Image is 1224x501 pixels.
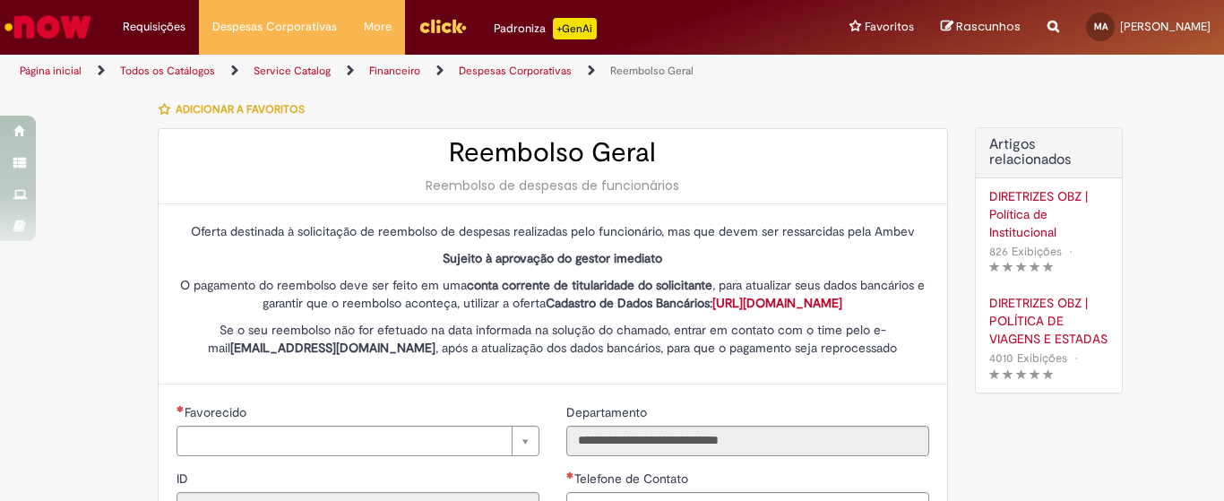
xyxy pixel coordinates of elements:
span: 4010 Exibições [989,350,1067,366]
p: Oferta destinada à solicitação de reembolso de despesas realizadas pelo funcionário, mas que deve... [177,222,929,240]
h3: Artigos relacionados [989,137,1108,168]
a: [URL][DOMAIN_NAME] [712,295,842,311]
div: Padroniza [494,18,597,39]
a: DIRETRIZES OBZ | POLÍTICA DE VIAGENS E ESTADAS [989,294,1108,348]
span: Despesas Corporativas [212,18,337,36]
span: Telefone de Contato [574,471,692,487]
p: Se o seu reembolso não for efetuado na data informada na solução do chamado, entrar em contato co... [177,321,929,357]
p: +GenAi [553,18,597,39]
h2: Reembolso Geral [177,138,929,168]
span: Necessários - Favorecido [185,404,250,420]
span: 826 Exibições [989,244,1062,259]
div: Reembolso de despesas de funcionários [177,177,929,194]
strong: [EMAIL_ADDRESS][DOMAIN_NAME] [230,340,435,356]
a: Limpar campo Favorecido [177,426,539,456]
a: DIRETRIZES OBZ | Política de Institucional [989,187,1108,241]
strong: Cadastro de Dados Bancários: [546,295,842,311]
ul: Trilhas de página [13,55,803,88]
a: Reembolso Geral [610,64,694,78]
span: • [1065,239,1076,263]
span: Favoritos [865,18,914,36]
strong: conta corrente de titularidade do solicitante [467,277,712,293]
strong: Sujeito à aprovação do gestor imediato [443,250,662,266]
span: More [364,18,392,36]
span: Obrigatório Preenchido [566,471,574,479]
a: Rascunhos [941,19,1021,36]
span: Necessários [177,405,185,412]
span: Somente leitura - ID [177,471,192,487]
span: • [1071,346,1082,370]
span: Somente leitura - Departamento [566,404,651,420]
a: Despesas Corporativas [459,64,572,78]
span: MA [1094,21,1108,32]
p: O pagamento do reembolso deve ser feito em uma , para atualizar seus dados bancários e garantir q... [177,276,929,312]
span: [PERSON_NAME] [1120,19,1211,34]
img: click_logo_yellow_360x200.png [418,13,467,39]
span: Adicionar a Favoritos [176,102,305,117]
button: Adicionar a Favoritos [158,91,315,128]
a: Service Catalog [254,64,331,78]
a: Página inicial [20,64,82,78]
label: Somente leitura - ID [177,470,192,488]
label: Somente leitura - Departamento [566,403,651,421]
span: Requisições [123,18,185,36]
img: ServiceNow [2,9,94,45]
a: Financeiro [369,64,420,78]
span: Rascunhos [956,18,1021,35]
input: Departamento [566,426,929,456]
a: Todos os Catálogos [120,64,215,78]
